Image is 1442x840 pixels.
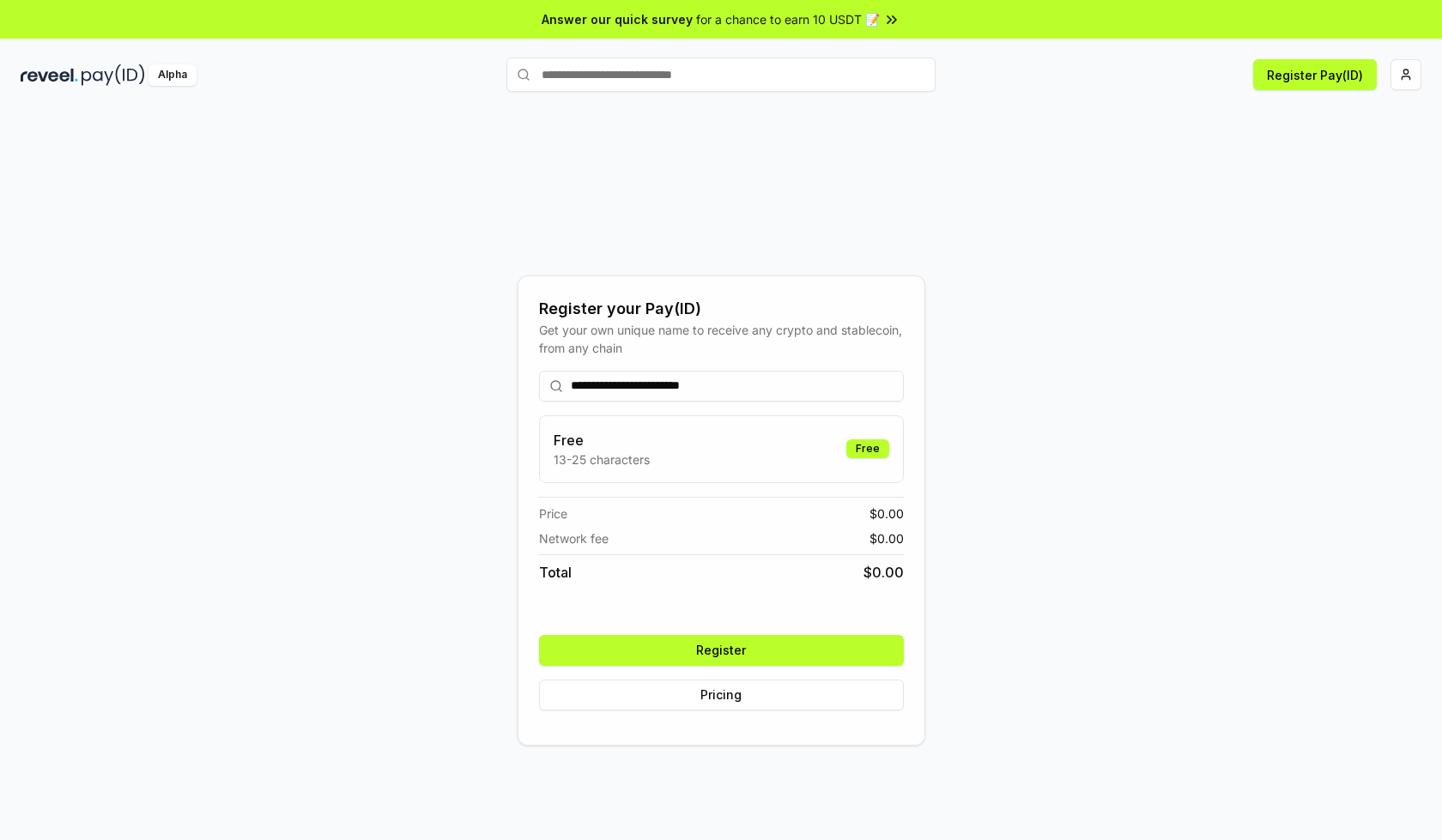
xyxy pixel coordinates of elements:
div: Free [846,439,889,458]
span: $ 0.00 [863,562,904,583]
span: Price [539,505,567,523]
button: Register [539,635,904,666]
span: for a chance to earn 10 USDT 📝 [696,10,880,28]
div: Register your Pay(ID) [539,297,904,321]
p: 13-25 characters [554,450,650,468]
div: Get your own unique name to receive any crypto and stablecoin, from any chain [539,321,904,357]
span: Total [539,562,572,583]
img: reveel_dark [21,64,78,86]
h3: Free [554,430,650,450]
span: $ 0.00 [869,505,904,523]
button: Pricing [539,680,904,710]
button: Register Pay(ID) [1253,59,1377,90]
span: Network fee [539,529,609,547]
div: Alpha [148,64,197,86]
img: pay_id [82,64,145,86]
span: $ 0.00 [869,529,904,547]
span: Answer our quick survey [542,10,693,28]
